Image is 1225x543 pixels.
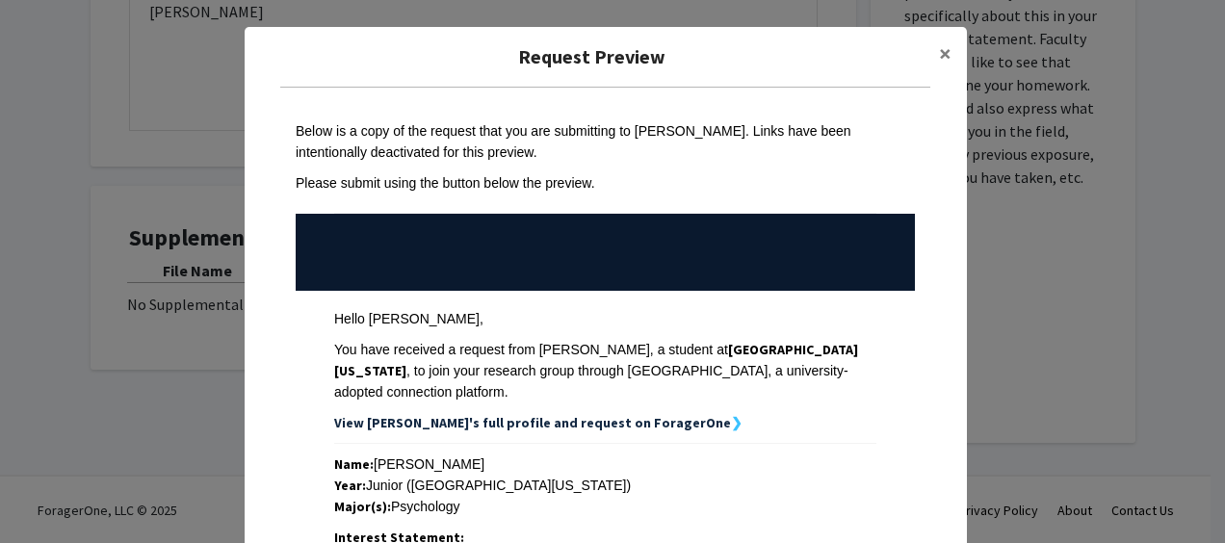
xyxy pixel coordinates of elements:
[14,456,82,529] iframe: Chat
[334,498,391,515] strong: Major(s):
[334,414,731,431] strong: View [PERSON_NAME]'s full profile and request on ForagerOne
[334,475,876,496] div: Junior ([GEOGRAPHIC_DATA][US_STATE])
[296,120,915,163] div: Below is a copy of the request that you are submitting to [PERSON_NAME]. Links have been intentio...
[939,39,951,68] span: ×
[731,414,743,431] strong: ❯
[334,453,876,475] div: [PERSON_NAME]
[334,477,366,494] strong: Year:
[334,308,876,329] div: Hello [PERSON_NAME],
[334,496,876,517] div: Psychology
[334,455,374,473] strong: Name:
[296,172,915,194] div: Please submit using the button below the preview.
[260,42,924,71] h5: Request Preview
[334,339,876,402] div: You have received a request from [PERSON_NAME], a student at , to join your research group throug...
[924,27,967,81] button: Close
